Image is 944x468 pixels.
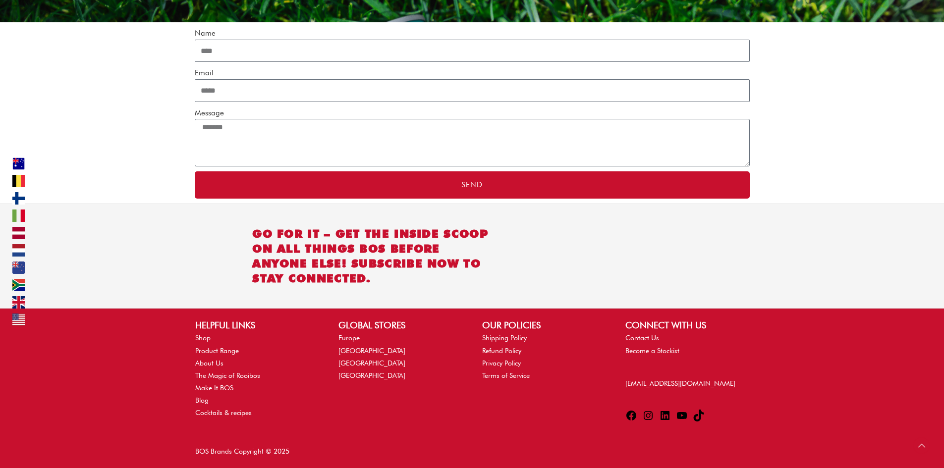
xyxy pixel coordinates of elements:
a: Product Range [195,347,239,355]
a: [GEOGRAPHIC_DATA] [338,371,405,379]
h2: Go for it – get the inside scoop on all things BOS before anyone else! Subscribe now to stay conn... [252,227,493,286]
a: About Us [195,359,223,367]
a: Europe [338,334,360,342]
a: [EMAIL_ADDRESS][DOMAIN_NAME] [625,379,735,387]
label: Name [195,27,216,40]
h2: GLOBAL STORES [338,318,462,332]
a: Terms of Service [482,371,530,379]
a: The Magic of Rooibos [195,371,260,379]
label: Email [195,67,214,79]
nav: CONNECT WITH US [625,332,749,357]
h2: HELPFUL LINKS [195,318,319,332]
a: Shipping Policy [482,334,527,342]
button: Send [195,171,750,199]
a: Contact Us [625,334,659,342]
a: Cocktails & recipes [195,409,252,416]
a: Privacy Policy [482,359,521,367]
a: [GEOGRAPHIC_DATA] [338,359,405,367]
h2: CONNECT WITH US [625,318,749,332]
label: Message [195,107,224,119]
h2: OUR POLICIES [482,318,606,332]
a: Make It BOS [195,384,233,392]
img: BOS Ice Tea [195,219,235,293]
div: BOS Brands Copyright © 2025 [185,445,472,458]
a: Blog [195,396,209,404]
nav: GLOBAL STORES [338,332,462,382]
a: Refund Policy [482,347,521,355]
a: Shop [195,334,211,342]
form: New Form [195,27,750,204]
a: [GEOGRAPHIC_DATA] [338,347,405,355]
nav: OUR POLICIES [482,332,606,382]
span: Send [461,181,483,189]
a: Become a Stockist [625,347,679,355]
nav: HELPFUL LINKS [195,332,319,419]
